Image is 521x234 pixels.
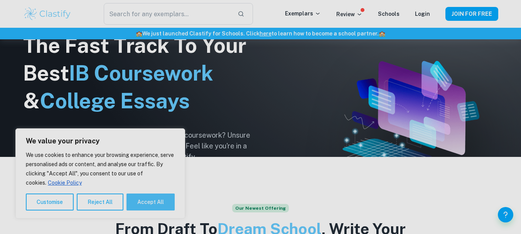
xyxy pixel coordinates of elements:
[126,194,175,210] button: Accept All
[40,89,190,113] span: College Essays
[498,207,513,222] button: Help and Feedback
[378,11,400,17] a: Schools
[324,61,479,173] img: Clastify hero
[23,32,262,115] h1: The Fast Track To Your Best &
[104,3,231,25] input: Search for any exemplars...
[23,6,72,22] img: Clastify logo
[26,136,175,146] p: We value your privacy
[15,128,185,219] div: We value your privacy
[26,150,175,187] p: We use cookies to enhance your browsing experience, serve personalised ads or content, and analys...
[445,7,498,21] button: JOIN FOR FREE
[2,29,519,38] h6: We just launched Clastify for Schools. Click to learn how to become a school partner.
[26,194,74,210] button: Customise
[336,10,363,19] p: Review
[415,11,430,17] a: Login
[285,9,321,18] p: Exemplars
[77,194,123,210] button: Reject All
[379,30,385,37] span: 🏫
[232,204,289,212] span: Our Newest Offering
[136,30,142,37] span: 🏫
[69,61,213,85] span: IB Coursework
[260,30,271,37] a: here
[47,179,82,186] a: Cookie Policy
